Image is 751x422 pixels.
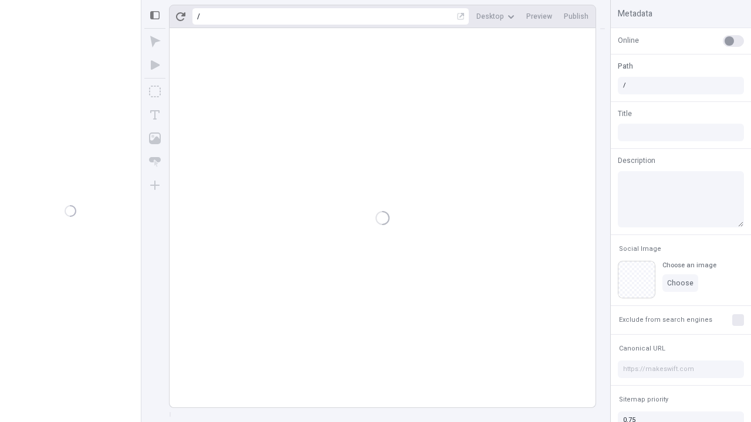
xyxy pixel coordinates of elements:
span: Online [618,35,639,46]
button: Text [144,104,165,125]
span: Publish [564,12,588,21]
button: Canonical URL [617,342,668,356]
span: Description [618,155,655,166]
button: Desktop [472,8,519,25]
button: Choose [662,274,698,292]
button: Button [144,151,165,172]
span: Canonical URL [619,344,665,353]
button: Social Image [617,242,664,256]
span: Exclude from search engines [619,315,712,324]
div: Choose an image [662,261,716,270]
button: Preview [522,8,557,25]
div: / [197,12,200,21]
span: Social Image [619,244,661,253]
button: Publish [559,8,593,25]
button: Image [144,128,165,149]
input: https://makeswift.com [618,360,744,378]
span: Sitemap priority [619,395,668,404]
span: Choose [667,278,694,288]
button: Sitemap priority [617,393,671,407]
button: Exclude from search engines [617,313,715,327]
span: Path [618,61,633,72]
span: Title [618,108,632,119]
span: Preview [526,12,552,21]
span: Desktop [476,12,504,21]
button: Box [144,81,165,102]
